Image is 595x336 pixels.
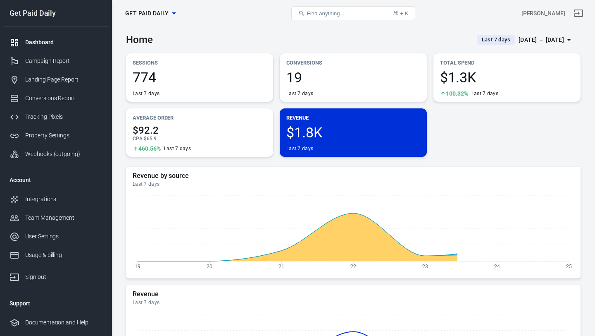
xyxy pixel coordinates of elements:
a: Integrations [3,190,109,209]
div: Account id: VKdrdYJY [521,9,565,18]
a: Dashboard [3,33,109,52]
div: ⌘ + K [393,10,408,17]
div: Last 7 days [164,145,191,152]
div: Webhooks (outgoing) [25,150,102,158]
div: Team Management [25,214,102,222]
a: Tracking Pixels [3,108,109,126]
span: Find anything... [307,10,344,17]
a: Webhooks (outgoing) [3,145,109,163]
a: Campaign Report [3,52,109,70]
p: Conversions [286,58,420,67]
tspan: 25 [566,263,572,269]
p: Sessions [133,58,267,67]
a: Conversions Report [3,89,109,108]
span: Get Paid Daily [125,8,169,19]
div: Documentation and Help [25,318,102,327]
button: Get Paid Daily [122,6,179,21]
p: Revenue [286,113,420,122]
div: Property Settings [25,131,102,140]
div: [DATE] － [DATE] [519,35,564,45]
p: Total Spend [440,58,574,67]
p: Average Order [133,113,267,122]
div: Last 7 days [133,299,574,306]
span: 100.32% [446,91,468,96]
tspan: 21 [278,263,284,269]
span: $65.9 [144,136,157,142]
span: $92.2 [133,125,267,135]
div: Landing Page Report [25,75,102,84]
tspan: 20 [207,263,212,269]
span: CPA : [133,136,144,142]
div: Last 7 days [133,90,159,97]
h5: Revenue [133,290,574,298]
span: 774 [133,70,267,84]
div: Last 7 days [286,90,313,97]
li: Support [3,293,109,313]
tspan: 22 [350,263,356,269]
div: User Settings [25,232,102,241]
a: User Settings [3,227,109,246]
a: Usage & billing [3,246,109,264]
a: Sign out [569,3,588,23]
div: Tracking Pixels [25,113,102,121]
div: Usage & billing [25,251,102,259]
span: 460.56% [138,146,161,151]
tspan: 24 [494,263,500,269]
button: Last 7 days[DATE] － [DATE] [470,33,581,47]
a: Landing Page Report [3,70,109,89]
span: $1.8K [286,125,420,139]
div: Conversions Report [25,94,102,103]
h5: Revenue by source [133,172,574,180]
tspan: 19 [135,263,140,269]
a: Team Management [3,209,109,227]
div: Last 7 days [471,90,498,97]
span: $1.3K [440,70,574,84]
div: Campaign Report [25,57,102,65]
div: Sign out [25,273,102,281]
span: 19 [286,70,420,84]
h3: Home [126,34,153,46]
button: Find anything...⌘ + K [291,6,415,20]
a: Property Settings [3,126,109,145]
div: Get Paid Daily [3,10,109,17]
a: Sign out [3,264,109,286]
span: Last 7 days [478,36,514,44]
li: Account [3,170,109,190]
div: Last 7 days [286,145,313,152]
tspan: 23 [422,263,428,269]
div: Last 7 days [133,181,574,187]
div: Integrations [25,195,102,204]
div: Dashboard [25,38,102,47]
